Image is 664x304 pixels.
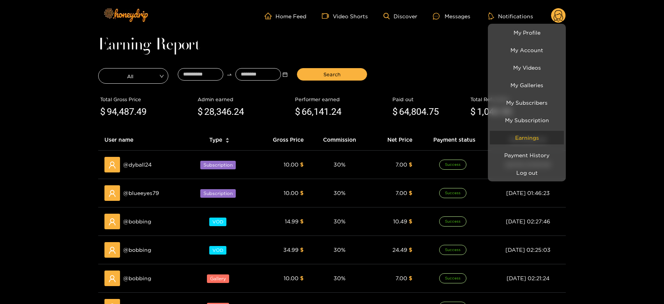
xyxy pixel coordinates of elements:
a: My Subscription [490,113,564,127]
a: My Profile [490,26,564,39]
button: Log out [490,166,564,179]
a: Payment History [490,148,564,162]
a: My Galleries [490,78,564,92]
a: My Subscribers [490,96,564,109]
a: My Videos [490,61,564,74]
a: My Account [490,43,564,57]
a: Earnings [490,131,564,144]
